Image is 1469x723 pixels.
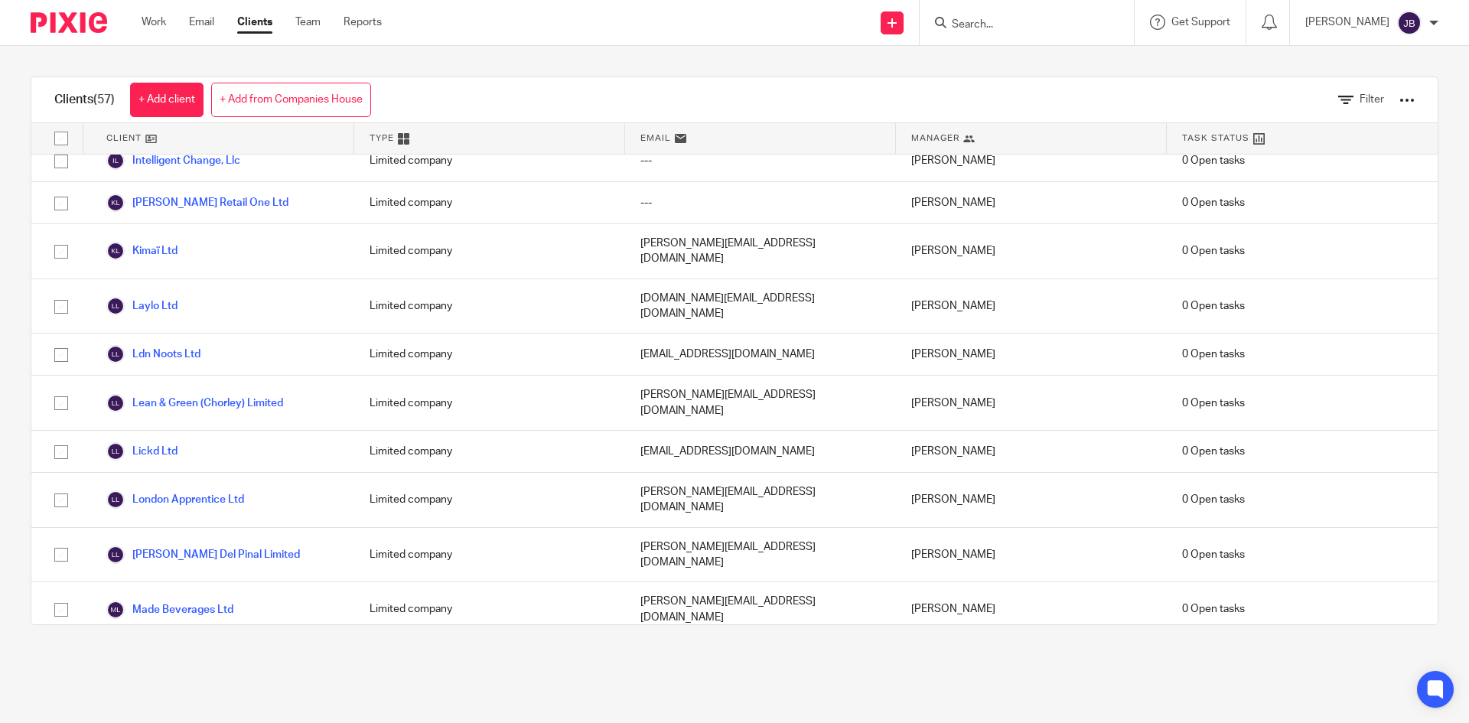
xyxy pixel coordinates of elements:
input: Select all [47,124,76,153]
a: Made Beverages Ltd [106,601,233,619]
img: svg%3E [106,194,125,212]
div: [PERSON_NAME] [896,224,1167,278]
div: [DOMAIN_NAME][EMAIL_ADDRESS][DOMAIN_NAME] [625,279,896,334]
img: svg%3E [106,297,125,315]
div: [PERSON_NAME] [896,528,1167,582]
span: 0 Open tasks [1182,347,1245,362]
span: 0 Open tasks [1182,396,1245,411]
img: svg%3E [106,242,125,260]
span: 0 Open tasks [1182,195,1245,210]
input: Search [950,18,1088,32]
span: Email [640,132,671,145]
span: Filter [1360,94,1384,105]
span: (57) [93,93,115,106]
div: [PERSON_NAME] [896,582,1167,637]
img: svg%3E [106,442,125,461]
div: Limited company [354,334,625,375]
img: svg%3E [106,345,125,363]
div: [PERSON_NAME][EMAIL_ADDRESS][DOMAIN_NAME] [625,473,896,527]
a: [PERSON_NAME] Del Pinal Limited [106,546,300,564]
div: --- [625,182,896,223]
a: Intelligent Change, Llc [106,151,240,170]
div: [PERSON_NAME][EMAIL_ADDRESS][DOMAIN_NAME] [625,528,896,582]
span: 0 Open tasks [1182,298,1245,314]
a: Clients [237,15,272,30]
div: Limited company [354,224,625,278]
img: svg%3E [1397,11,1422,35]
div: [PERSON_NAME] [896,140,1167,181]
a: London Apprentice Ltd [106,490,244,509]
div: [PERSON_NAME] [896,376,1167,430]
div: [PERSON_NAME] [896,431,1167,472]
img: svg%3E [106,151,125,170]
div: Limited company [354,528,625,582]
div: Limited company [354,279,625,334]
img: svg%3E [106,546,125,564]
div: Limited company [354,582,625,637]
span: 0 Open tasks [1182,153,1245,168]
a: Lean & Green (Chorley) Limited [106,394,283,412]
div: [PERSON_NAME] [896,279,1167,334]
a: Team [295,15,321,30]
a: Lickd Ltd [106,442,178,461]
a: Laylo Ltd [106,297,178,315]
span: Task Status [1182,132,1249,145]
span: Client [106,132,142,145]
span: 0 Open tasks [1182,492,1245,507]
a: + Add from Companies House [211,83,371,117]
a: Email [189,15,214,30]
img: Pixie [31,12,107,33]
a: Reports [344,15,382,30]
img: svg%3E [106,601,125,619]
span: 0 Open tasks [1182,547,1245,562]
div: Limited company [354,431,625,472]
div: [PERSON_NAME] [896,334,1167,375]
a: Work [142,15,166,30]
a: Ldn Noots Ltd [106,345,200,363]
div: [PERSON_NAME][EMAIL_ADDRESS][DOMAIN_NAME] [625,582,896,637]
span: Get Support [1171,17,1230,28]
div: Limited company [354,140,625,181]
span: Type [370,132,394,145]
div: --- [625,140,896,181]
div: [PERSON_NAME][EMAIL_ADDRESS][DOMAIN_NAME] [625,224,896,278]
span: 0 Open tasks [1182,444,1245,459]
img: svg%3E [106,394,125,412]
div: [PERSON_NAME] [896,473,1167,527]
div: [PERSON_NAME] [896,182,1167,223]
div: [EMAIL_ADDRESS][DOMAIN_NAME] [625,334,896,375]
div: Limited company [354,182,625,223]
span: 0 Open tasks [1182,243,1245,259]
p: [PERSON_NAME] [1305,15,1389,30]
a: Kimaï Ltd [106,242,178,260]
div: [EMAIL_ADDRESS][DOMAIN_NAME] [625,431,896,472]
a: [PERSON_NAME] Retail One Ltd [106,194,288,212]
span: 0 Open tasks [1182,601,1245,617]
span: Manager [911,132,959,145]
a: + Add client [130,83,204,117]
div: [PERSON_NAME][EMAIL_ADDRESS][DOMAIN_NAME] [625,376,896,430]
h1: Clients [54,92,115,108]
div: Limited company [354,473,625,527]
img: svg%3E [106,490,125,509]
div: Limited company [354,376,625,430]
